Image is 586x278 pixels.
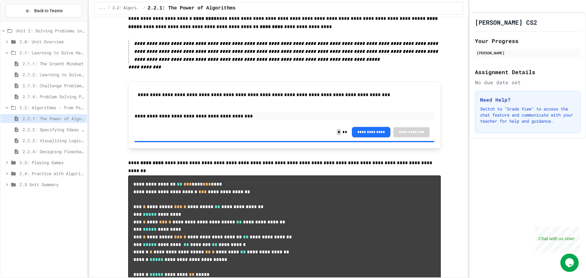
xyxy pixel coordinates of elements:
span: 2.2.3: Visualizing Logic with Flowcharts [23,137,85,144]
span: ... [99,6,106,11]
h3: Need Help? [480,96,575,103]
span: 2.1: Learning to Solve Hard Problems [20,49,85,56]
h2: Your Progress [475,37,581,45]
p: Switch to "Grade View" to access the chat feature and communicate with your teacher for help and ... [480,106,575,124]
span: 2.1.3: Challenge Problem - The Bridge [23,82,85,89]
span: 2.2.1: The Power of Algorithms [148,5,236,12]
iframe: chat widget [535,227,580,253]
iframe: chat widget [560,254,580,272]
h2: Assignment Details [475,68,581,76]
span: 2.4: Practice with Algorithms [20,170,85,177]
span: 2.0: Unit Overview [20,38,85,45]
span: 2.1.4: Problem Solving Practice [23,93,85,100]
span: / [108,6,110,11]
h1: [PERSON_NAME] CS2 [475,18,537,27]
div: [PERSON_NAME] [477,50,579,56]
span: 2.2: Algorithms - from Pseudocode to Flowcharts [113,6,141,11]
div: No due date set [475,79,581,86]
span: 2.1.2: Learning to Solve Hard Problems [23,71,85,78]
span: 2.2.2: Specifying Ideas with Pseudocode [23,126,85,133]
span: 2.3: Playing Games [20,159,85,166]
span: Back to Teams [34,8,63,14]
span: 2.1.1: The Growth Mindset [23,60,85,67]
span: Unit 2: Solving Problems in Computer Science [16,27,85,34]
span: / [143,6,145,11]
button: Back to Teams [5,4,82,17]
span: 2.2.1: The Power of Algorithms [23,115,85,122]
span: 2.2: Algorithms - from Pseudocode to Flowcharts [20,104,85,111]
span: 2.2.4: Designing Flowcharts [23,148,85,155]
span: 2.5 Unit Summary [20,181,85,188]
